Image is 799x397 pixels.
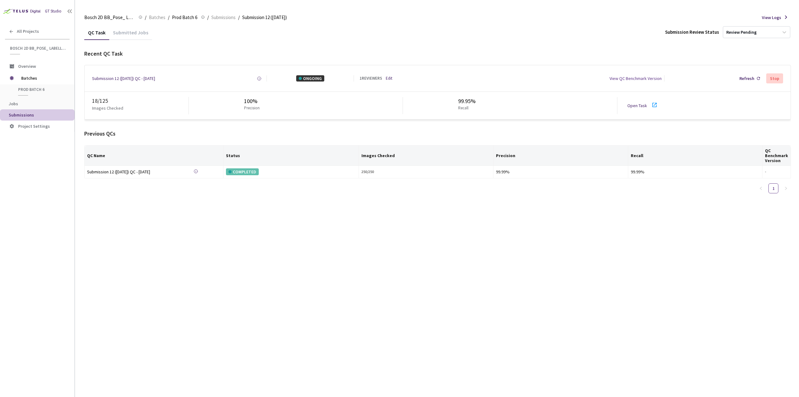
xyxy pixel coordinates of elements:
div: 99.95% [458,97,476,105]
a: Submission 12 ([DATE]) QC - [DATE] [92,75,155,82]
span: Bosch 2D BB_Pose_ Labelling (2025) [10,46,66,51]
div: Submission Review Status [665,29,719,35]
a: Submissions [210,14,237,21]
a: Submission 12 ([DATE]) QC - [DATE] [87,168,174,176]
span: right [784,186,788,190]
div: View QC Benchmark Version [610,75,662,82]
div: 1 REVIEWERS [360,76,382,82]
th: QC Name [85,146,223,166]
th: Precision [493,146,628,166]
div: 18 / 125 [92,97,189,105]
li: Next Page [781,183,791,193]
div: 250 / 250 [361,169,491,175]
th: QC Benchmark Version [762,146,791,166]
span: Batches [21,72,64,84]
div: Submission 12 ([DATE]) QC - [DATE] [87,168,174,175]
li: / [145,14,146,21]
span: Overview [18,63,36,69]
div: 100% [244,97,262,105]
p: Recall [458,105,473,111]
span: Project Settings [18,123,50,129]
span: Bosch 2D BB_Pose_ Labelling (2025) [84,14,135,21]
div: Recent QC Task [84,50,791,58]
div: Submitted Jobs [109,29,152,40]
span: View Logs [762,14,781,21]
p: Images Checked [92,105,123,111]
div: 99.99% [631,168,760,175]
div: Previous QCs [84,130,791,138]
span: Submissions [211,14,236,21]
span: Submission 12 ([DATE]) [242,14,287,21]
span: All Projects [17,29,39,34]
span: Prod Batch 6 [172,14,197,21]
button: left [756,183,766,193]
div: COMPLETED [226,168,259,175]
li: 1 [768,183,778,193]
div: 99.99% [496,168,625,175]
div: GT Studio [45,8,61,14]
div: Refresh [739,75,754,82]
li: / [238,14,240,21]
a: Edit [386,76,392,82]
a: Open Task [627,103,647,108]
th: Recall [628,146,762,166]
span: Submissions [9,112,34,118]
p: Precision [244,105,260,111]
span: Batches [149,14,165,21]
a: 1 [769,184,778,193]
div: Review Pending [726,29,757,35]
div: Stop [770,76,779,81]
div: ONGOING [296,75,324,82]
li: Previous Page [756,183,766,193]
li: / [168,14,169,21]
li: / [207,14,209,21]
button: right [781,183,791,193]
span: Prod Batch 6 [18,87,64,92]
span: left [759,186,763,190]
span: Jobs [9,101,18,107]
th: Status [223,146,359,166]
div: - [765,169,788,175]
th: Images Checked [359,146,493,166]
a: Batches [148,14,167,21]
div: QC Task [84,29,109,40]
